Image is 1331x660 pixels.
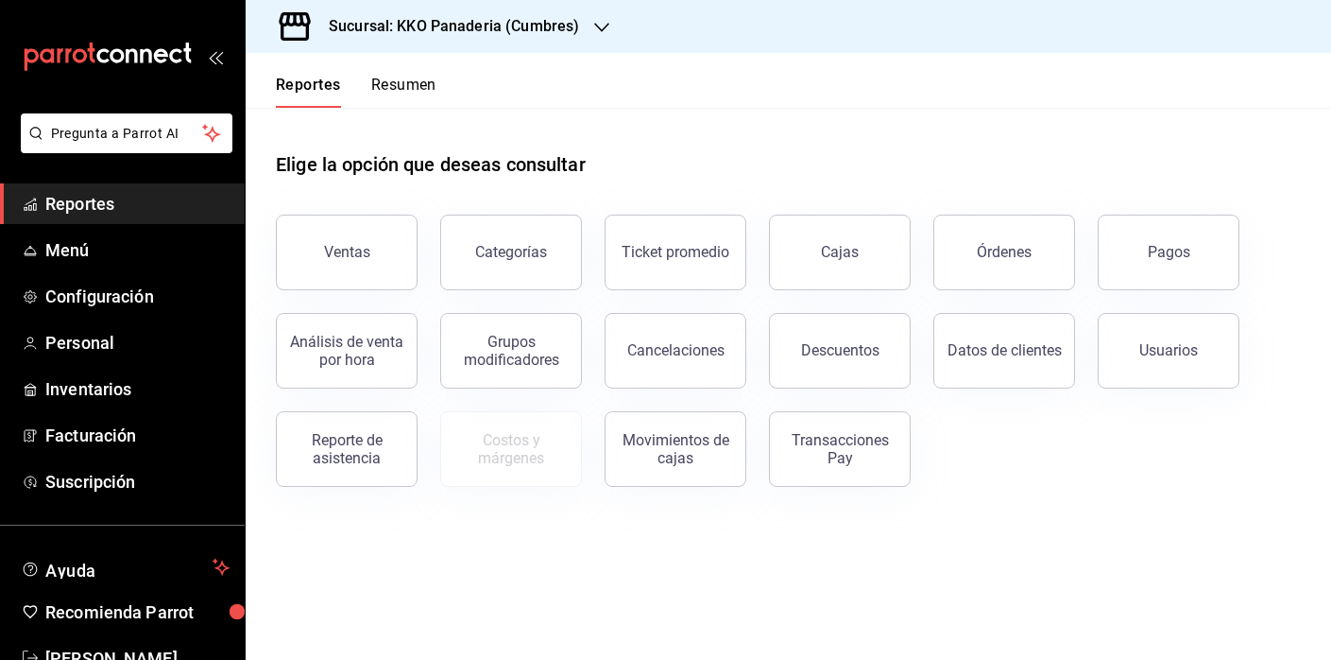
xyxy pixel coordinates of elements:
button: Órdenes [933,215,1075,290]
span: Configuración [45,284,230,309]
div: Pagos [1148,243,1190,261]
span: Ayuda [45,556,205,579]
div: Transacciones Pay [781,431,898,467]
a: Pregunta a Parrot AI [13,137,232,157]
button: Reportes [276,76,341,108]
span: Menú [45,237,230,263]
button: Pagos [1098,215,1239,290]
button: Ventas [276,215,418,290]
button: Grupos modificadores [440,313,582,389]
button: Resumen [371,76,436,108]
div: Análisis de venta por hora [288,333,405,369]
span: Inventarios [45,376,230,402]
span: Personal [45,330,230,356]
span: Facturación [45,423,230,448]
button: Cancelaciones [605,313,746,389]
button: Análisis de venta por hora [276,313,418,389]
button: Transacciones Pay [769,411,911,487]
button: Movimientos de cajas [605,411,746,487]
button: open_drawer_menu [208,49,223,64]
button: Categorías [440,215,582,290]
h3: Sucursal: KKO Panaderia (Cumbres) [314,15,579,38]
div: Movimientos de cajas [617,431,734,467]
div: Categorías [475,243,547,261]
div: Ticket promedio [622,243,729,261]
div: Grupos modificadores [452,333,570,369]
button: Datos de clientes [933,313,1075,389]
div: Ventas [324,243,370,261]
button: Contrata inventarios para ver este reporte [440,411,582,487]
button: Reporte de asistencia [276,411,418,487]
h1: Elige la opción que deseas consultar [276,150,586,179]
div: Usuarios [1139,341,1198,359]
button: Usuarios [1098,313,1239,389]
div: Costos y márgenes [452,431,570,467]
span: Pregunta a Parrot AI [51,124,203,144]
div: navigation tabs [276,76,436,108]
span: Suscripción [45,469,230,495]
div: Cajas [821,241,860,264]
div: Descuentos [801,341,879,359]
div: Datos de clientes [947,341,1062,359]
div: Órdenes [977,243,1032,261]
span: Reportes [45,191,230,217]
button: Descuentos [769,313,911,389]
button: Ticket promedio [605,215,746,290]
div: Cancelaciones [627,341,725,359]
span: Recomienda Parrot [45,599,230,625]
a: Cajas [769,215,911,290]
div: Reporte de asistencia [288,431,405,467]
button: Pregunta a Parrot AI [21,113,232,153]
